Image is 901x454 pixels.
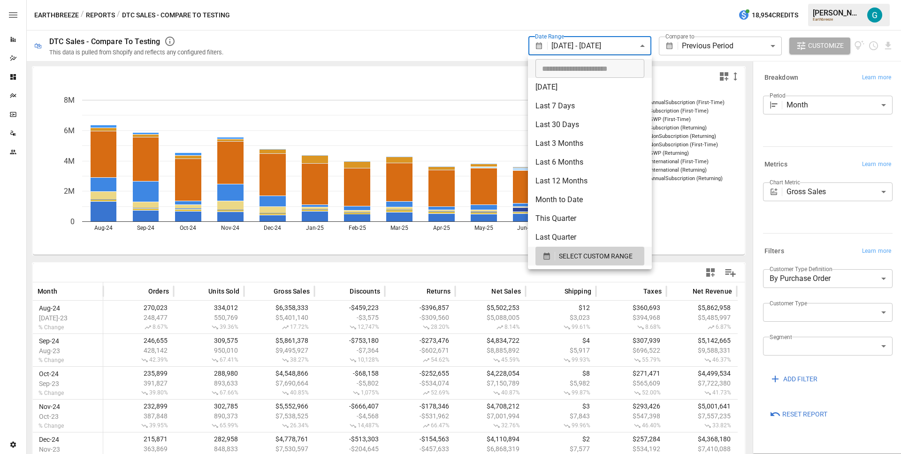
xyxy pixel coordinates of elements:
li: This Quarter [528,209,652,228]
li: Last Quarter [528,228,652,247]
li: Month to Date [528,190,652,209]
button: SELECT CUSTOM RANGE [535,247,644,265]
li: Last 12 Months [528,172,652,190]
span: SELECT CUSTOM RANGE [559,250,633,262]
li: Last 7 Days [528,97,652,115]
li: Last 30 Days [528,115,652,134]
li: [DATE] [528,78,652,97]
li: Last 6 Months [528,153,652,172]
li: Last 3 Months [528,134,652,153]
